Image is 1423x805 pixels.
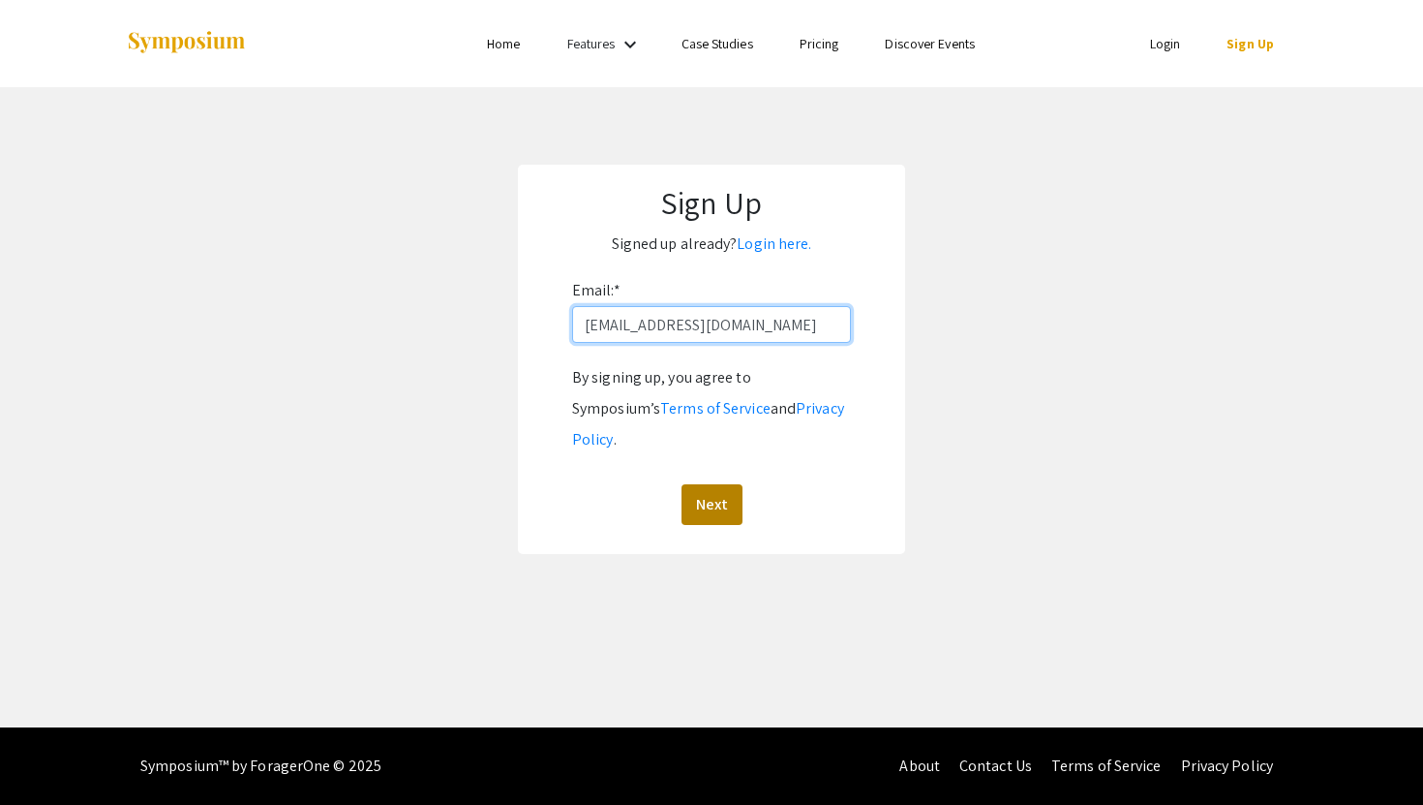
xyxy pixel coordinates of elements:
a: Login here. [737,233,811,254]
a: Privacy Policy [1181,756,1273,776]
a: Pricing [800,35,839,52]
a: Discover Events [885,35,975,52]
img: Symposium by ForagerOne [126,30,247,56]
a: Contact Us [959,756,1032,776]
p: Signed up already? [537,229,886,260]
a: Case Studies [681,35,753,52]
a: Privacy Policy [572,398,844,449]
a: Login [1150,35,1181,52]
a: Terms of Service [1051,756,1162,776]
div: Symposium™ by ForagerOne © 2025 [140,728,381,805]
a: Features [567,35,616,52]
div: By signing up, you agree to Symposium’s and . [572,362,851,455]
h1: Sign Up [537,184,886,221]
mat-icon: Expand Features list [619,33,642,56]
label: Email: [572,275,621,306]
a: Terms of Service [660,398,771,418]
a: About [899,756,940,776]
a: Home [487,35,520,52]
iframe: Chat [15,718,82,790]
a: Sign Up [1226,35,1274,52]
button: Next [681,484,742,525]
